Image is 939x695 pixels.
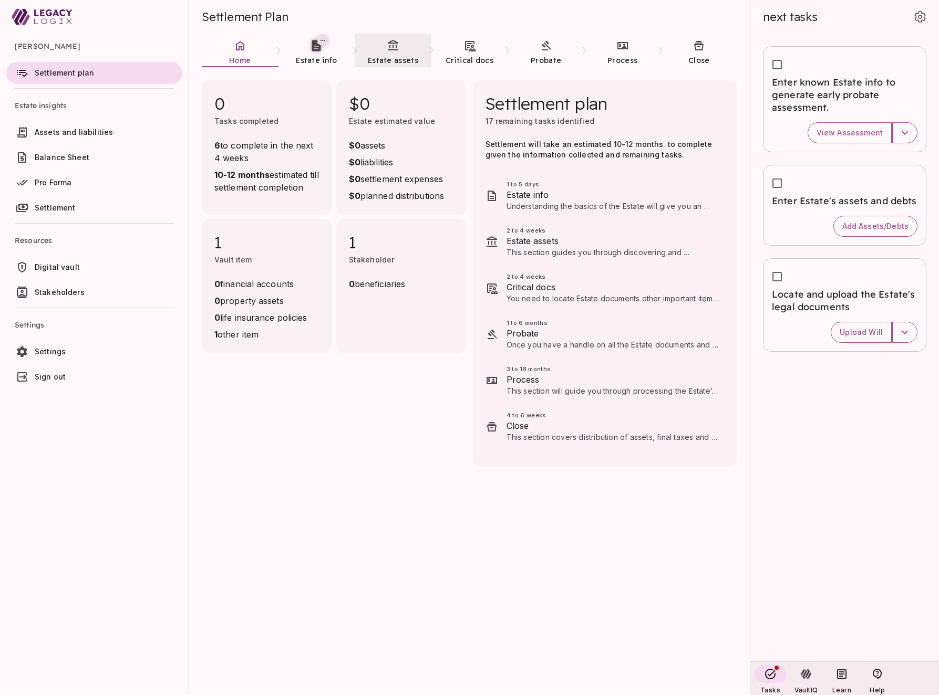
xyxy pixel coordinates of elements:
div: 0Tasks completed6to complete in the next 4 weeks10-12 monthsestimated till settlement completion [202,80,332,215]
a: Settlement [6,197,182,219]
span: Once you have a handle on all the Estate documents and assets, you can make a final determination... [507,340,720,433]
span: Estate assets [368,56,418,65]
strong: 10-12 months [214,170,270,180]
div: 2 to 4 weeksEstate assetsThis section guides you through discovering and documenting the deceased... [473,219,738,265]
span: Process [607,56,637,65]
span: next tasks [763,9,818,24]
span: Home [229,56,251,65]
div: $0Estate estimated value$0assets$0liabilities$0settlement expenses$0planned distributions [336,80,467,215]
span: beneficiaries [349,278,405,290]
strong: 0 [349,279,355,289]
span: planned distributions [349,189,444,202]
span: Tasks completed [214,117,278,125]
span: settlement expenses [349,173,444,185]
span: Estate insights [15,93,174,118]
strong: 1 [214,329,218,340]
span: 1 [349,231,454,252]
span: VaultIQ [794,686,818,694]
strong: $0 [349,191,360,201]
p: Understanding the basics of the Estate will give you an early perspective on what’s in store for ... [507,201,721,212]
span: Settings [15,312,174,338]
span: estimated till settlement completion [214,169,319,194]
span: $0 [349,93,454,114]
span: Settlement plan [35,68,94,77]
span: 1 [214,231,319,252]
span: Settlement plan [486,93,607,114]
span: Stakeholders [35,288,85,297]
a: Stakeholders [6,281,182,303]
div: 3 to 18 monthsProcessThis section will guide you through processing the Estate’s assets. Tasks re... [473,357,738,404]
span: Settlement [35,203,76,212]
span: 2 to 4 weeks [507,272,721,281]
button: View Assessment [808,122,892,143]
span: Vault item [214,255,252,264]
strong: 0 [214,279,220,289]
span: Pro Forma [35,178,71,187]
span: Sign out [35,372,66,381]
span: Process [507,373,721,386]
div: 4 to 6 weeksCloseThis section covers distribution of assets, final taxes and accounting, and how ... [473,404,738,450]
span: liabilities [349,156,444,169]
span: Locate and upload the Estate's legal documents [772,288,917,313]
span: Stakeholder [349,255,395,264]
a: Settlement plan [6,62,182,84]
div: 1Vault item0financial accounts0property assets0life insurance policies1other item [202,219,332,353]
span: Close [688,56,710,65]
span: Add Assets/Debts [842,222,909,231]
span: Probate [531,56,561,65]
span: Settlement Plan [202,9,288,24]
span: Balance Sheet [35,153,89,162]
a: Sign out [6,366,182,388]
a: Balance Sheet [6,146,182,169]
span: Settings [35,347,66,356]
span: This section will guide you through processing the Estate’s assets. Tasks related to your specifi... [507,386,718,427]
span: 17 remaining tasks identified [486,117,594,125]
button: Upload Will [831,322,892,343]
strong: 6 [214,140,220,151]
span: Assets and liabilities [35,128,113,136]
span: Enter known Estate info to generate early probate assessment. [772,76,917,114]
span: This section covers distribution of assets, final taxes and accounting, and how to wrap things up... [507,433,717,483]
strong: $0 [349,174,360,184]
span: other item [214,328,307,341]
span: Enter Estate's assets and debts [772,195,917,207]
span: Estate estimated value [349,117,435,125]
span: 1 to 5 days [507,180,721,188]
strong: $0 [349,157,360,167]
span: Digital vault [35,262,80,271]
span: Resources [15,228,174,253]
span: Tasks [760,686,780,694]
span: You need to locate Estate documents other important items to settle the Estate, such as insurance... [507,294,719,345]
span: Close [507,419,721,432]
span: 2 to 4 weeks [507,226,721,235]
span: This section guides you through discovering and documenting the deceased's financial assets and l... [507,248,720,320]
span: to complete in the next 4 weeks [214,139,319,164]
span: Settlement will take an estimated 10-12 months to complete given the information collected and re... [486,140,715,159]
div: 1 to 6 monthsProbateOnce you have a handle on all the Estate documents and assets, you can make a... [473,311,738,357]
span: 0 [214,93,319,114]
span: financial accounts [214,278,307,290]
span: Upload Will [840,328,883,337]
a: Pro Forma [6,172,182,194]
button: Add Assets/Debts [833,216,917,237]
span: property assets [214,294,307,307]
span: View Assessment [817,128,883,138]
div: 2 to 4 weeksCritical docsYou need to locate Estate documents other important items to settle the ... [473,265,738,311]
div: 1 to 5 daysEstate infoUnderstanding the basics of the Estate will give you an early perspective o... [473,173,738,219]
div: 1Stakeholder0beneficiaries [336,219,467,353]
span: Critical docs [446,56,493,65]
span: life insurance policies [214,311,307,324]
span: Estate info [296,56,337,65]
span: Critical docs [507,281,721,293]
span: Help [870,686,885,694]
span: 1 to 6 months [507,319,721,327]
span: 3 to 18 months [507,365,721,373]
strong: 0 [214,296,220,306]
span: Probate [507,327,721,340]
div: Enter Estate's assets and debtsAdd Assets/Debts [763,165,926,246]
div: Enter known Estate info to generate early probate assessment.View Assessment [763,46,926,152]
span: 4 to 6 weeks [507,411,721,419]
span: Estate assets [507,235,721,247]
strong: $0 [349,140,360,151]
a: Settings [6,341,182,363]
